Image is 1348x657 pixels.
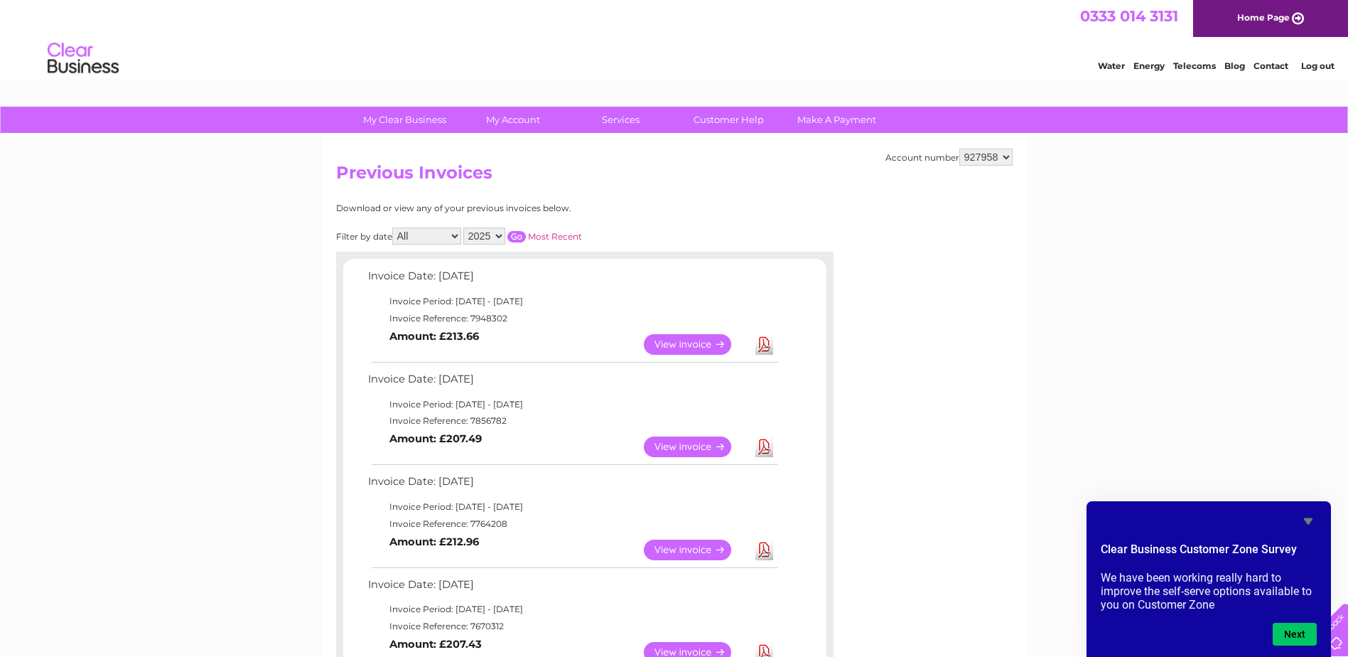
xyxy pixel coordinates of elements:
div: Download or view any of your previous invoices below. [336,203,709,213]
a: My Clear Business [346,107,463,133]
h2: Clear Business Customer Zone Survey [1101,541,1317,565]
b: Amount: £207.49 [389,432,482,445]
div: Account number [885,149,1013,166]
button: Hide survey [1300,513,1317,530]
b: Amount: £207.43 [389,638,482,651]
a: Telecoms [1173,60,1216,71]
td: Invoice Date: [DATE] [365,472,780,498]
a: Make A Payment [778,107,895,133]
h2: Previous Invoices [336,163,1013,190]
a: Customer Help [670,107,787,133]
img: logo.png [47,37,119,80]
td: Invoice Period: [DATE] - [DATE] [365,601,780,618]
td: Invoice Reference: 7948302 [365,310,780,327]
b: Amount: £213.66 [389,330,479,343]
div: Filter by date [336,228,709,245]
b: Amount: £212.96 [389,535,479,548]
a: My Account [454,107,571,133]
a: Most Recent [528,231,582,242]
div: Clear Business is a trading name of Verastar Limited (registered in [GEOGRAPHIC_DATA] No. 3667643... [339,8,1010,69]
a: Energy [1133,60,1165,71]
div: Clear Business Customer Zone Survey [1101,513,1317,646]
p: We have been working really hard to improve the self-serve options available to you on Customer Zone [1101,571,1317,611]
a: Download [755,334,773,355]
a: View [644,437,748,457]
a: Services [562,107,679,133]
a: View [644,334,748,355]
a: Download [755,437,773,457]
a: 0333 014 3131 [1080,7,1178,25]
a: Blog [1224,60,1245,71]
td: Invoice Date: [DATE] [365,267,780,293]
a: Download [755,540,773,560]
td: Invoice Period: [DATE] - [DATE] [365,293,780,310]
td: Invoice Period: [DATE] - [DATE] [365,498,780,516]
td: Invoice Period: [DATE] - [DATE] [365,396,780,413]
a: View [644,540,748,560]
a: Water [1098,60,1125,71]
td: Invoice Reference: 7764208 [365,516,780,533]
td: Invoice Date: [DATE] [365,370,780,396]
td: Invoice Date: [DATE] [365,575,780,602]
a: Contact [1253,60,1288,71]
button: Next question [1273,623,1317,646]
a: Log out [1301,60,1334,71]
td: Invoice Reference: 7856782 [365,412,780,429]
td: Invoice Reference: 7670312 [365,618,780,635]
